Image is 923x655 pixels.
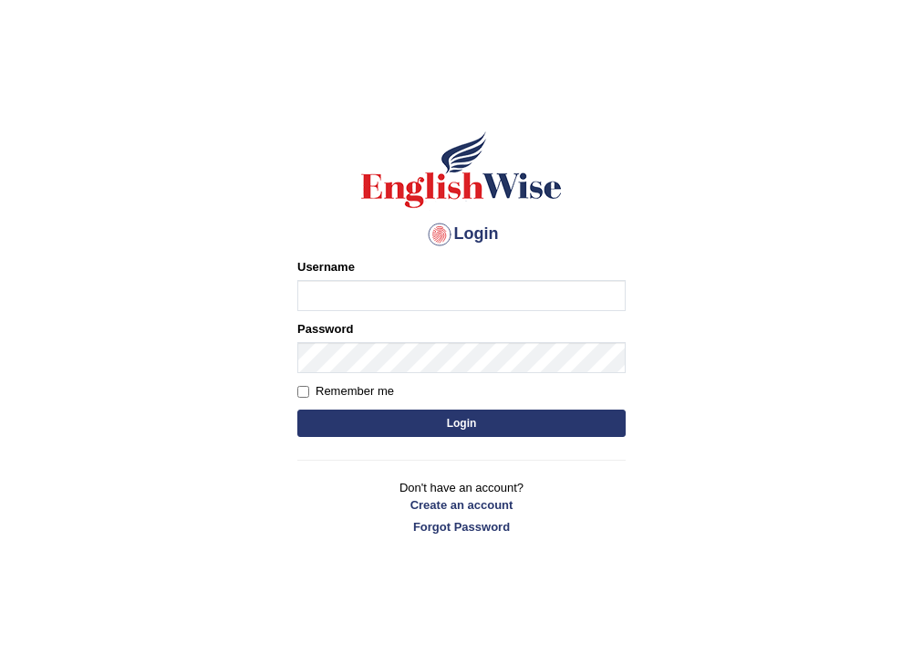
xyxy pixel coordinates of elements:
[297,410,626,437] button: Login
[297,220,626,249] h4: Login
[297,386,309,398] input: Remember me
[297,320,353,338] label: Password
[358,129,565,211] img: Logo of English Wise sign in for intelligent practice with AI
[297,496,626,514] a: Create an account
[297,479,626,535] p: Don't have an account?
[297,518,626,535] a: Forgot Password
[297,382,394,400] label: Remember me
[297,258,355,276] label: Username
